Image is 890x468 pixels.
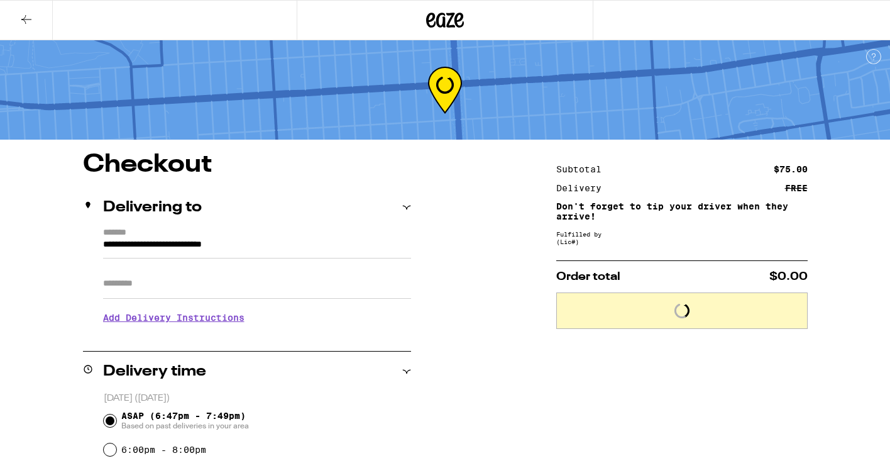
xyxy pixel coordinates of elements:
span: Order total [556,271,620,282]
div: Subtotal [556,165,610,174]
span: ASAP (6:47pm - 7:49pm) [121,411,249,431]
h1: Checkout [83,152,411,177]
div: FREE [785,184,808,192]
p: [DATE] ([DATE]) [104,393,411,404]
h3: Add Delivery Instructions [103,303,411,332]
h2: Delivering to [103,200,202,215]
p: Don't forget to tip your driver when they arrive! [556,201,808,221]
span: Based on past deliveries in your area [121,421,249,431]
div: Delivery [556,184,610,192]
div: Fulfilled by (Lic# ) [556,230,808,245]
label: 6:00pm - 8:00pm [121,445,206,455]
span: $0.00 [769,271,808,282]
div: $75.00 [774,165,808,174]
h2: Delivery time [103,364,206,379]
p: We'll contact you at when we arrive [103,332,411,342]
